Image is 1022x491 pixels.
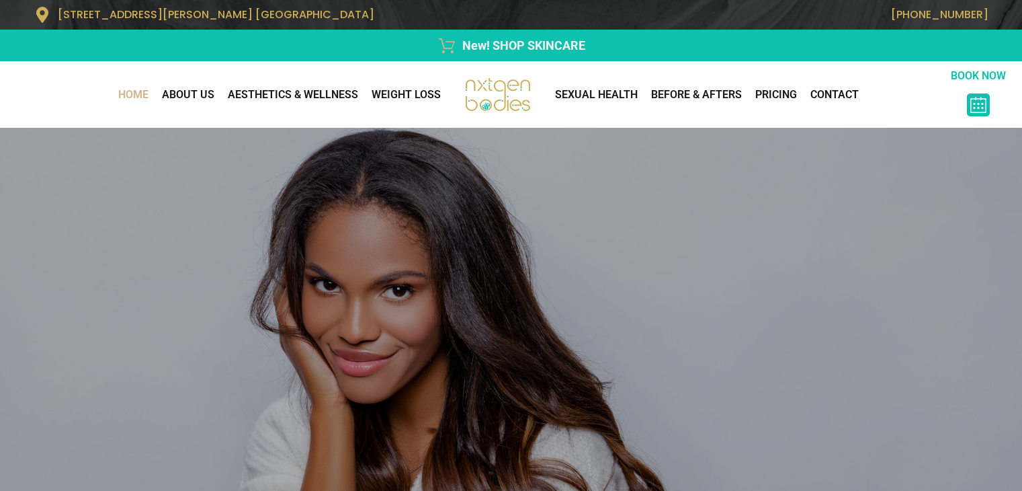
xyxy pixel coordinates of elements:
a: Pricing [749,81,804,108]
a: AESTHETICS & WELLNESS [221,81,365,108]
span: New! SHOP SKINCARE [459,36,585,54]
a: Before & Afters [644,81,749,108]
a: Sexual Health [548,81,644,108]
a: New! SHOP SKINCARE [34,36,988,54]
nav: Menu [7,81,448,108]
a: Home [112,81,155,108]
p: [PHONE_NUMBER] [518,8,988,21]
a: About Us [155,81,221,108]
nav: Menu [548,81,949,108]
a: CONTACT [804,81,865,108]
span: [STREET_ADDRESS][PERSON_NAME] [GEOGRAPHIC_DATA] [58,7,374,22]
p: BOOK NOW [949,68,1009,84]
a: WEIGHT LOSS [365,81,448,108]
